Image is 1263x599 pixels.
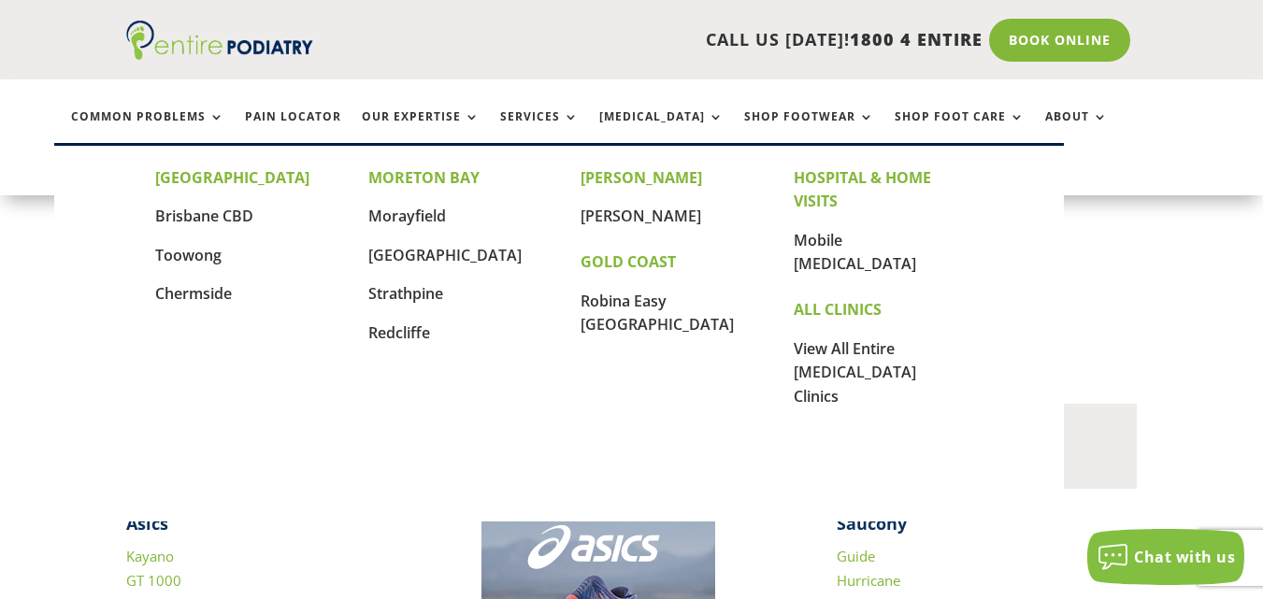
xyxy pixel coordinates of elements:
a: Book Online [989,19,1130,62]
strong: Asics [126,512,168,535]
a: [MEDICAL_DATA] [599,110,724,150]
a: Robina Easy [GEOGRAPHIC_DATA] [581,291,734,335]
a: Entire Podiatry [126,45,313,64]
a: Toowong [155,245,222,265]
a: Services [500,110,579,150]
a: Common Problems [71,110,224,150]
button: Chat with us [1087,529,1244,585]
a: GT 1000 [126,571,181,590]
a: Guide [837,547,875,565]
a: Chermside [155,283,232,304]
a: About [1045,110,1108,150]
a: Strathpine [368,283,443,304]
a: Hurricane [837,571,900,590]
a: Pain Locator [245,110,341,150]
a: Brisbane CBD [155,206,253,226]
a: [GEOGRAPHIC_DATA] [368,245,522,265]
a: Shop Footwear [744,110,874,150]
a: View All Entire [MEDICAL_DATA] Clinics [794,338,916,406]
strong: [GEOGRAPHIC_DATA] [155,167,309,188]
img: logo (1) [126,21,313,60]
a: Kayano [126,547,174,565]
p: CALL US [DATE]! [356,28,983,52]
strong: GOLD COAST [581,251,676,272]
strong: Saucony [837,512,907,535]
a: Mobile [MEDICAL_DATA] [794,230,916,275]
strong: [PERSON_NAME] [581,167,702,188]
span: Chat with us [1134,547,1235,567]
strong: HOSPITAL & HOME VISITS [794,167,931,212]
a: [PERSON_NAME] [581,206,701,226]
a: Redcliffe [368,322,430,343]
strong: MORETON BAY [368,167,480,188]
span: 1800 4 ENTIRE [850,28,983,50]
a: Shop Foot Care [895,110,1025,150]
strong: ALL CLINICS [794,299,882,320]
a: Our Expertise [362,110,480,150]
a: Morayfield [368,206,446,226]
